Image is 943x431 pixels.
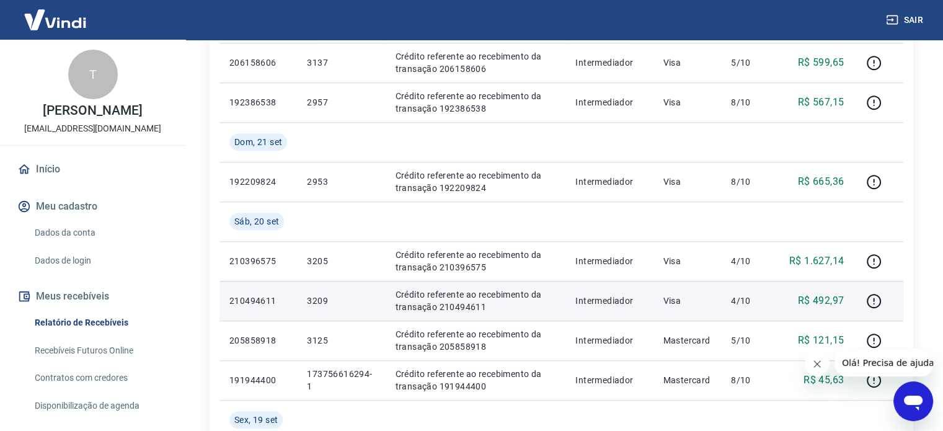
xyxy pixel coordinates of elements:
[396,249,556,273] p: Crédito referente ao recebimento da transação 210396575
[229,255,287,267] p: 210396575
[234,136,282,148] span: Dom, 21 set
[68,50,118,99] div: T
[229,176,287,188] p: 192209824
[805,352,830,376] iframe: Fechar mensagem
[307,334,375,347] p: 3125
[234,414,278,426] span: Sex, 19 set
[731,295,768,307] p: 4/10
[30,220,170,246] a: Dados da conta
[229,96,287,109] p: 192386538
[307,176,375,188] p: 2953
[396,169,556,194] p: Crédito referente ao recebimento da transação 192209824
[307,96,375,109] p: 2957
[30,310,170,335] a: Relatório de Recebíveis
[234,215,279,228] span: Sáb, 20 set
[798,293,844,308] p: R$ 492,97
[396,328,556,353] p: Crédito referente ao recebimento da transação 205858918
[396,50,556,75] p: Crédito referente ao recebimento da transação 206158606
[30,338,170,363] a: Recebíveis Futuros Online
[229,334,287,347] p: 205858918
[15,156,170,183] a: Início
[7,9,104,19] span: Olá! Precisa de ajuda?
[307,255,375,267] p: 3205
[575,176,643,188] p: Intermediador
[798,174,844,189] p: R$ 665,36
[798,333,844,348] p: R$ 121,15
[663,334,711,347] p: Mastercard
[575,255,643,267] p: Intermediador
[575,374,643,386] p: Intermediador
[883,9,928,32] button: Sair
[663,56,711,69] p: Visa
[229,56,287,69] p: 206158606
[15,193,170,220] button: Meu cadastro
[43,104,142,117] p: [PERSON_NAME]
[575,56,643,69] p: Intermediador
[663,176,711,188] p: Visa
[663,295,711,307] p: Visa
[229,295,287,307] p: 210494611
[663,96,711,109] p: Visa
[307,295,375,307] p: 3209
[798,55,844,70] p: R$ 599,65
[15,1,95,38] img: Vindi
[731,96,768,109] p: 8/10
[835,349,933,376] iframe: Mensagem da empresa
[731,374,768,386] p: 8/10
[798,95,844,110] p: R$ 567,15
[396,288,556,313] p: Crédito referente ao recebimento da transação 210494611
[229,374,287,386] p: 191944400
[731,255,768,267] p: 4/10
[15,283,170,310] button: Meus recebíveis
[396,90,556,115] p: Crédito referente ao recebimento da transação 192386538
[893,381,933,421] iframe: Botão para abrir a janela de mensagens
[575,295,643,307] p: Intermediador
[731,56,768,69] p: 5/10
[663,255,711,267] p: Visa
[575,96,643,109] p: Intermediador
[731,176,768,188] p: 8/10
[575,334,643,347] p: Intermediador
[30,393,170,419] a: Disponibilização de agenda
[30,365,170,391] a: Contratos com credores
[731,334,768,347] p: 5/10
[396,368,556,393] p: Crédito referente ao recebimento da transação 191944400
[663,374,711,386] p: Mastercard
[307,56,375,69] p: 3137
[307,368,375,393] p: 173756616294-1
[804,373,844,388] p: R$ 45,63
[30,248,170,273] a: Dados de login
[24,122,161,135] p: [EMAIL_ADDRESS][DOMAIN_NAME]
[789,254,844,269] p: R$ 1.627,14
